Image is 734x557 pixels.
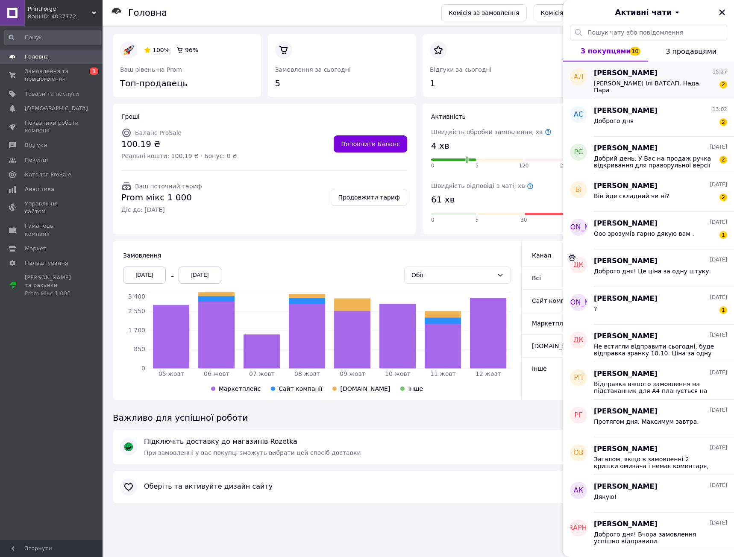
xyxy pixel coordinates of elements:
[520,217,527,224] span: 30
[563,41,648,62] button: З покупцями10
[25,290,79,297] div: Prom мікс 1 000
[594,456,715,469] span: Загалом, якщо в замовленні 2 кришки омивача і немає коментаря, то відправляємо праву і ліву :)
[594,80,715,94] span: [PERSON_NAME] Ілі ВАТСАП. Нада. Пара
[249,370,275,377] tspan: 07 жовт
[594,519,658,529] span: [PERSON_NAME]
[573,335,584,345] span: ДК
[710,482,727,489] span: [DATE]
[563,137,734,174] button: РС[PERSON_NAME][DATE]Добрий день. У Вас на продаж ручка відкривання для праворульної версії Нісса...
[121,191,202,204] span: Prom мікс 1 000
[719,193,727,201] span: 2
[534,4,627,21] a: Комісія на сайті компанії
[550,223,607,232] span: [PERSON_NAME]
[581,47,631,55] span: З покупцями
[719,81,727,88] span: 2
[25,156,48,164] span: Покупці
[431,113,466,120] span: Активність
[594,418,699,425] span: Протягом дня. Максимум завтра.
[25,274,79,297] span: [PERSON_NAME] та рахунки
[574,410,582,420] span: РГ
[594,343,715,357] span: Не встигли відправити сьогодні, буде відправка зранку 10.10. Ціна за одну штуку.
[710,144,727,151] span: [DATE]
[476,370,501,377] tspan: 12 жовт
[594,444,658,454] span: [PERSON_NAME]
[563,174,734,212] button: БІ[PERSON_NAME][DATE]Він йде складний чи ні?2
[185,47,198,53] span: 96%
[594,305,597,312] span: ?
[563,437,734,475] button: ОВ[PERSON_NAME][DATE]Загалом, якщо в замовленні 2 кришки омивача і немає коментаря, то відправляє...
[710,369,727,376] span: [DATE]
[25,67,79,83] span: Замовлення та повідомлення
[594,256,658,266] span: [PERSON_NAME]
[594,68,658,78] span: [PERSON_NAME]
[710,444,727,451] span: [DATE]
[128,327,145,334] tspan: 1 700
[594,493,617,500] span: Дякую!
[431,140,449,152] span: 4 хв
[128,8,167,18] h1: Головна
[666,47,716,56] span: З продавцями
[153,47,170,53] span: 100%
[563,513,734,550] button: [DEMOGRAPHIC_DATA][PERSON_NAME][DATE]Доброго дня! Вчора замовлення успішно відправили.
[411,270,493,280] div: Обіг
[719,231,727,239] span: 1
[563,287,734,325] button: [PERSON_NAME][PERSON_NAME][DATE]?1
[710,256,727,264] span: [DATE]
[560,162,570,170] span: 240
[532,297,575,304] span: Сайт компанії
[121,152,237,160] span: Реальні кошти: 100.19 ₴ · Бонус: 0 ₴
[540,523,617,533] span: [DEMOGRAPHIC_DATA]
[574,373,583,383] span: РП
[128,293,145,300] tspan: 3 400
[717,7,727,18] button: Закрити
[710,519,727,527] span: [DATE]
[532,365,547,372] span: Інше
[563,400,734,437] button: РГ[PERSON_NAME][DATE]Протягом дня. Максимум завтра.
[25,222,79,237] span: Гаманець компанії
[563,475,734,513] button: АК[PERSON_NAME][DATE]Дякую!
[141,365,145,372] tspan: 0
[144,437,694,447] span: Підключіть доставку до магазинів Rozetka
[710,181,727,188] span: [DATE]
[204,370,229,377] tspan: 06 жовт
[594,294,658,304] span: [PERSON_NAME]
[594,331,658,341] span: [PERSON_NAME]
[123,252,161,259] span: Замовлення
[25,105,88,112] span: [DEMOGRAPHIC_DATA]
[594,531,715,545] span: Доброго дня! Вчора замовлення успішно відправили.
[331,189,407,206] a: Продовжити тариф
[431,129,552,135] span: Швидкість обробки замовлення, хв
[25,185,54,193] span: Аналітика
[719,306,727,314] span: 1
[532,343,582,349] span: [DOMAIN_NAME]
[594,369,658,379] span: [PERSON_NAME]
[25,259,68,267] span: Налаштування
[144,449,361,456] span: При замовленні у вас покупці зможуть вибрати цей спосіб доставки
[179,267,221,284] div: [DATE]
[532,252,551,259] span: Канал
[408,385,423,392] span: Інше
[594,155,715,169] span: Добрий день. У Вас на продаж ручка відкривання для праворульної версії Ніссан ліф?
[648,41,734,62] button: З продавцями
[25,245,47,252] span: Маркет
[28,5,92,13] span: PrintForge
[712,106,727,113] span: 13:02
[121,205,202,214] span: Діє до: [DATE]
[113,471,725,503] a: Оберіть та активуйте дизайн сайту
[532,275,541,281] span: Всi
[431,217,435,224] span: 0
[340,385,390,392] span: [DOMAIN_NAME]
[719,118,727,126] span: 2
[25,53,49,61] span: Головна
[563,99,734,137] button: АС[PERSON_NAME]13:02Доброго дня2
[594,219,658,229] span: [PERSON_NAME]
[594,407,658,416] span: [PERSON_NAME]
[574,110,583,120] span: АС
[159,370,184,377] tspan: 05 жовт
[594,144,658,153] span: [PERSON_NAME]
[594,117,634,124] span: Доброго дня
[294,370,320,377] tspan: 08 жовт
[25,171,71,179] span: Каталог ProSale
[340,370,365,377] tspan: 09 жовт
[123,267,166,284] div: [DATE]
